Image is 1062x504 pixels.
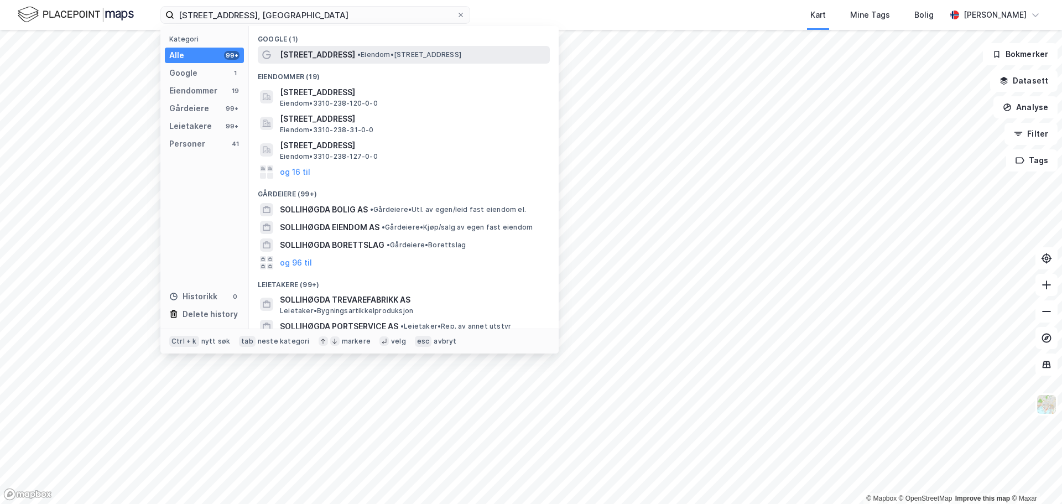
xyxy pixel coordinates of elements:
[370,205,373,214] span: •
[1007,451,1062,504] div: Kontrollprogram for chat
[342,337,371,346] div: markere
[280,126,374,134] span: Eiendom • 3310-238-31-0-0
[280,48,355,61] span: [STREET_ADDRESS]
[280,256,312,269] button: og 96 til
[249,272,559,292] div: Leietakere (99+)
[850,8,890,22] div: Mine Tags
[1036,394,1057,415] img: Z
[415,336,432,347] div: esc
[1004,123,1058,145] button: Filter
[231,86,240,95] div: 19
[169,290,217,303] div: Historikk
[955,495,1010,502] a: Improve this map
[249,181,559,201] div: Gårdeiere (99+)
[990,70,1058,92] button: Datasett
[249,64,559,84] div: Eiendommer (19)
[169,102,209,115] div: Gårdeiere
[169,137,205,150] div: Personer
[382,223,533,232] span: Gårdeiere • Kjøp/salg av egen fast eiendom
[280,86,545,99] span: [STREET_ADDRESS]
[280,165,310,179] button: og 16 til
[983,43,1058,65] button: Bokmerker
[280,238,384,252] span: SOLLIHØGDA BORETTSLAG
[280,320,398,333] span: SOLLIHØGDA PORTSERVICE AS
[280,293,545,306] span: SOLLIHØGDA TREVAREFABRIKK AS
[866,495,897,502] a: Mapbox
[224,122,240,131] div: 99+
[239,336,256,347] div: tab
[183,308,238,321] div: Delete history
[280,112,545,126] span: [STREET_ADDRESS]
[224,51,240,60] div: 99+
[280,306,413,315] span: Leietaker • Bygningsartikkelproduksjon
[249,26,559,46] div: Google (1)
[280,152,378,161] span: Eiendom • 3310-238-127-0-0
[231,69,240,77] div: 1
[231,139,240,148] div: 41
[387,241,390,249] span: •
[201,337,231,346] div: nytt søk
[899,495,952,502] a: OpenStreetMap
[382,223,385,231] span: •
[357,50,461,59] span: Eiendom • [STREET_ADDRESS]
[810,8,826,22] div: Kart
[280,139,545,152] span: [STREET_ADDRESS]
[169,119,212,133] div: Leietakere
[280,203,368,216] span: SOLLIHØGDA BOLIG AS
[280,221,379,234] span: SOLLIHØGDA EIENDOM AS
[169,49,184,62] div: Alle
[231,292,240,301] div: 0
[993,96,1058,118] button: Analyse
[400,322,404,330] span: •
[174,7,456,23] input: Søk på adresse, matrikkel, gårdeiere, leietakere eller personer
[1007,451,1062,504] iframe: Chat Widget
[434,337,456,346] div: avbryt
[391,337,406,346] div: velg
[169,336,199,347] div: Ctrl + k
[914,8,934,22] div: Bolig
[1006,149,1058,172] button: Tags
[400,322,511,331] span: Leietaker • Rep. av annet utstyr
[169,66,197,80] div: Google
[387,241,466,250] span: Gårdeiere • Borettslag
[964,8,1027,22] div: [PERSON_NAME]
[357,50,361,59] span: •
[224,104,240,113] div: 99+
[370,205,526,214] span: Gårdeiere • Utl. av egen/leid fast eiendom el.
[169,35,244,43] div: Kategori
[258,337,310,346] div: neste kategori
[18,5,134,24] img: logo.f888ab2527a4732fd821a326f86c7f29.svg
[3,488,52,501] a: Mapbox homepage
[169,84,217,97] div: Eiendommer
[280,99,378,108] span: Eiendom • 3310-238-120-0-0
